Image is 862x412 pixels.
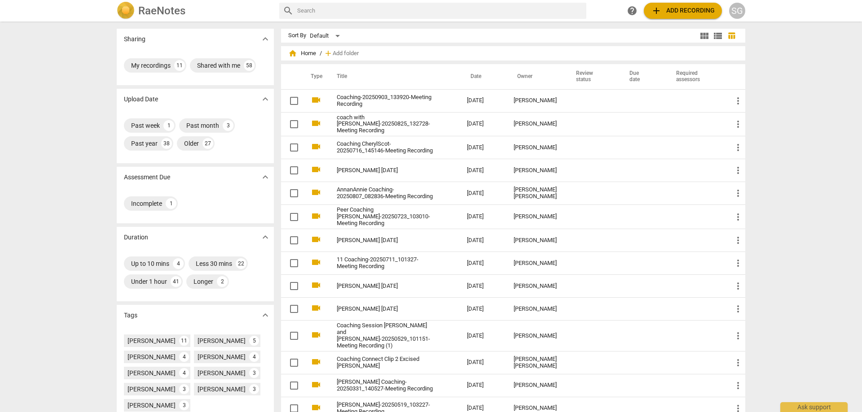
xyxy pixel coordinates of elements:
[288,49,316,58] span: Home
[699,30,710,41] span: view_module
[324,49,333,58] span: add
[733,119,743,130] span: more_vert
[138,4,185,17] h2: RaeNotes
[627,5,638,16] span: help
[711,29,725,43] button: List view
[337,256,435,270] a: 11 Coaching-20250711_101327-Meeting Recording
[514,356,558,369] div: [PERSON_NAME] [PERSON_NAME]
[311,164,321,175] span: videocam
[288,32,306,39] div: Sort By
[514,213,558,220] div: [PERSON_NAME]
[733,357,743,368] span: more_vert
[326,64,460,89] th: Title
[196,259,232,268] div: Less 30 mins
[514,382,558,389] div: [PERSON_NAME]
[514,405,558,412] div: [PERSON_NAME]
[733,380,743,391] span: more_vert
[124,311,137,320] p: Tags
[131,139,158,148] div: Past year
[619,64,665,89] th: Due date
[337,283,435,290] a: [PERSON_NAME] [DATE]
[514,333,558,339] div: [PERSON_NAME]
[194,277,213,286] div: Longer
[460,351,506,374] td: [DATE]
[644,3,722,19] button: Upload
[460,136,506,159] td: [DATE]
[727,31,736,40] span: table_chart
[311,95,321,105] span: videocam
[184,139,199,148] div: Older
[337,322,435,349] a: Coaching Session [PERSON_NAME] and [PERSON_NAME]-20250529_101151-Meeting Recording (1)
[260,310,271,321] span: expand_more
[288,49,297,58] span: home
[337,141,435,154] a: Coaching CherylScot-20250716_145146-Meeting Recording
[124,35,145,44] p: Sharing
[124,233,148,242] p: Duration
[171,276,181,287] div: 41
[733,330,743,341] span: more_vert
[249,352,259,362] div: 4
[712,30,723,41] span: view_list
[202,138,213,149] div: 27
[249,384,259,394] div: 3
[624,3,640,19] a: Help
[198,336,246,345] div: [PERSON_NAME]
[337,379,435,392] a: [PERSON_NAME] Coaching-20250331_140527-Meeting Recording
[651,5,662,16] span: add
[780,402,848,412] div: Ask support
[514,260,558,267] div: [PERSON_NAME]
[733,212,743,222] span: more_vert
[733,165,743,176] span: more_vert
[131,277,167,286] div: Under 1 hour
[729,3,745,19] button: SG
[460,112,506,136] td: [DATE]
[310,29,343,43] div: Default
[131,259,169,268] div: Up to 10 mins
[337,356,435,369] a: Coaching Connect Clip 2 Excised [PERSON_NAME]
[514,121,558,127] div: [PERSON_NAME]
[311,330,321,340] span: videocam
[514,144,558,151] div: [PERSON_NAME]
[166,198,176,209] div: 1
[217,276,228,287] div: 2
[460,298,506,321] td: [DATE]
[506,64,565,89] th: Owner
[460,229,506,252] td: [DATE]
[131,199,162,208] div: Incomplete
[733,95,743,106] span: more_vert
[311,379,321,390] span: videocam
[117,2,135,20] img: Logo
[128,336,176,345] div: [PERSON_NAME]
[460,159,506,182] td: [DATE]
[197,61,240,70] div: Shared with me
[460,64,506,89] th: Date
[698,29,711,43] button: Tile view
[260,94,271,104] span: expand_more
[311,141,321,152] span: videocam
[460,205,506,229] td: [DATE]
[337,167,435,174] a: [PERSON_NAME] [DATE]
[311,303,321,313] span: videocam
[128,385,176,394] div: [PERSON_NAME]
[514,186,558,200] div: [PERSON_NAME] [PERSON_NAME]
[131,121,160,130] div: Past week
[259,230,272,244] button: Show more
[260,34,271,44] span: expand_more
[161,138,172,149] div: 38
[179,400,189,410] div: 3
[260,172,271,182] span: expand_more
[259,32,272,46] button: Show more
[311,257,321,268] span: videocam
[337,306,435,312] a: [PERSON_NAME] [DATE]
[514,167,558,174] div: [PERSON_NAME]
[174,60,185,71] div: 11
[249,368,259,378] div: 3
[198,385,246,394] div: [PERSON_NAME]
[311,234,321,245] span: videocam
[514,237,558,244] div: [PERSON_NAME]
[259,308,272,322] button: Show more
[179,368,189,378] div: 4
[733,258,743,269] span: more_vert
[337,114,435,134] a: coach with [PERSON_NAME]-20250825_132728-Meeting Recording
